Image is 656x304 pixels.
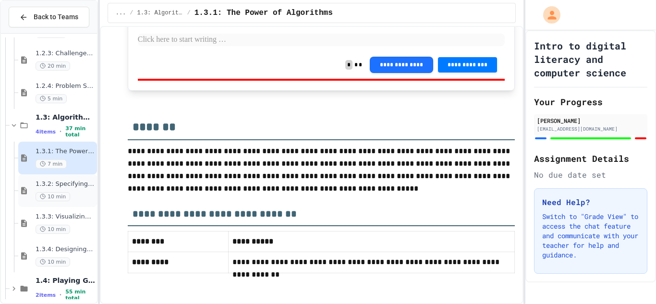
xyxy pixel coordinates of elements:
span: Back to Teams [34,12,78,22]
div: My Account [533,4,563,26]
span: 2 items [36,292,56,298]
div: [PERSON_NAME] [537,116,644,125]
span: • [60,291,61,299]
h2: Assignment Details [534,152,647,165]
span: 1.3.3: Visualizing Logic with Flowcharts [36,213,95,221]
span: 1.3: Algorithms - from Pseudocode to Flowcharts [137,9,183,17]
span: 1.4: Playing Games [36,276,95,285]
span: 4 items [36,129,56,135]
span: 37 min total [65,125,95,138]
span: 55 min total [65,289,95,301]
span: 20 min [36,61,70,71]
span: 1.3: Algorithms - from Pseudocode to Flowcharts [36,113,95,122]
span: / [187,9,191,17]
span: / [130,9,133,17]
span: 1.3.1: The Power of Algorithms [194,7,333,19]
div: [EMAIL_ADDRESS][DOMAIN_NAME] [537,125,644,133]
button: Back to Teams [9,7,89,27]
div: No due date set [534,169,647,181]
h2: Your Progress [534,95,647,109]
span: 10 min [36,192,70,201]
h3: Need Help? [542,196,639,208]
span: • [60,128,61,135]
p: Switch to "Grade View" to access the chat feature and communicate with your teacher for help and ... [542,212,639,260]
span: 1.2.4: Problem Solving Practice [36,82,95,90]
span: 10 min [36,257,70,267]
span: 1.3.1: The Power of Algorithms [36,147,95,156]
span: 7 min [36,159,67,169]
h1: Intro to digital literacy and computer science [534,39,647,79]
span: 10 min [36,225,70,234]
span: 1.2.3: Challenge Problem - The Bridge [36,49,95,58]
span: 1.3.4: Designing Flowcharts [36,245,95,254]
span: ... [116,9,126,17]
span: 5 min [36,94,67,103]
span: 1.3.2: Specifying Ideas with Pseudocode [36,180,95,188]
